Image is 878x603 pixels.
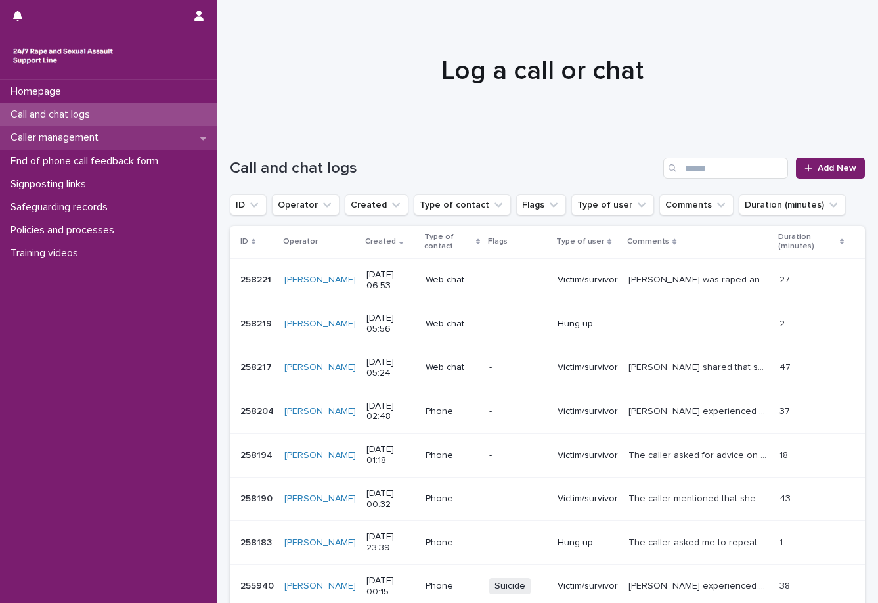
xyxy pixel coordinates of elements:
p: Phone [426,581,479,592]
p: Victim/survivor [558,493,618,504]
p: 255940 [240,578,276,592]
p: 2 [779,316,787,330]
p: Web chat [426,275,479,286]
p: - [489,493,547,504]
button: Operator [272,194,340,215]
p: Rose shared that she had her first sexual experience after meeting a man at a club night and goin... [628,359,772,373]
button: Created [345,194,408,215]
p: Zainab experienced multiple flashbacks during the call. She described finding them "Overwhelming"... [628,403,772,417]
p: ID [240,234,248,249]
tr: 258204258204 [PERSON_NAME] [DATE] 02:48Phone-Victim/survivor[PERSON_NAME] experienced multiple fl... [230,390,865,434]
p: - [489,362,547,373]
p: - [628,316,634,330]
p: Macy was raped and sexually assaulted by the friend of an acquaintance. The perpetrator worked at... [628,272,772,286]
p: Phone [426,537,479,548]
h1: Call and chat logs [230,159,658,178]
tr: 258221258221 [PERSON_NAME] [DATE] 06:53Web chat-Victim/survivor[PERSON_NAME] was raped and sexual... [230,258,865,302]
h1: Log a call or chat [230,55,855,87]
p: - [489,450,547,461]
img: rhQMoQhaT3yELyF149Cw [11,43,116,69]
p: Flags [488,234,508,249]
p: Policies and processes [5,224,125,236]
p: Created [365,234,396,249]
p: 43 [779,491,793,504]
a: [PERSON_NAME] [284,581,356,592]
a: [PERSON_NAME] [284,275,356,286]
p: Web chat [426,362,479,373]
p: 258217 [240,359,274,373]
p: - [489,406,547,417]
p: 258190 [240,491,275,504]
a: [PERSON_NAME] [284,450,356,461]
p: 258219 [240,316,274,330]
p: 38 [779,578,793,592]
p: Call and chat logs [5,108,100,121]
p: Jason experienced sexual violence in secondary school. The perpetrators were a group of girls. Ja... [628,578,772,592]
p: Hung up [558,537,618,548]
p: Victim/survivor [558,406,618,417]
tr: 258194258194 [PERSON_NAME] [DATE] 01:18Phone-Victim/survivorThe caller asked for advice on who sh... [230,434,865,478]
p: The caller mentioned that she had been trying to speak to someone since 10 pm, but had been told ... [628,491,772,504]
input: Search [663,158,788,179]
p: Victim/survivor [558,450,618,461]
p: - [489,537,547,548]
p: 47 [779,359,793,373]
p: The caller asked for advice on who she could speak to as she is receiving threats from her family... [628,447,772,461]
p: Comments [627,234,669,249]
span: Add New [818,164,856,173]
p: Operator [283,234,318,249]
p: [DATE] 01:18 [366,444,415,466]
button: Comments [659,194,734,215]
p: Homepage [5,85,72,98]
a: [PERSON_NAME] [284,362,356,373]
p: Safeguarding records [5,201,118,213]
p: [DATE] 00:15 [366,575,415,598]
p: [DATE] 23:39 [366,531,415,554]
p: [DATE] 06:53 [366,269,415,292]
p: Training videos [5,247,89,259]
a: [PERSON_NAME] [284,319,356,330]
p: Phone [426,493,479,504]
p: Type of user [556,234,604,249]
p: Victim/survivor [558,362,618,373]
p: [DATE] 00:32 [366,488,415,510]
a: [PERSON_NAME] [284,406,356,417]
p: [DATE] 05:24 [366,357,415,379]
p: 258183 [240,535,274,548]
p: Victim/survivor [558,275,618,286]
p: End of phone call feedback form [5,155,169,167]
p: Phone [426,450,479,461]
a: [PERSON_NAME] [284,537,356,548]
button: Type of user [571,194,654,215]
p: Victim/survivor [558,581,618,592]
p: 37 [779,403,793,417]
p: 1 [779,535,785,548]
p: Type of contact [424,230,473,254]
a: [PERSON_NAME] [284,493,356,504]
span: Suicide [489,578,531,594]
p: The caller asked me to repeat what my name was and then hung up. [628,535,772,548]
button: ID [230,194,267,215]
p: Duration (minutes) [778,230,837,254]
p: Signposting links [5,178,97,190]
p: 258194 [240,447,275,461]
p: 258204 [240,403,276,417]
tr: 258217258217 [PERSON_NAME] [DATE] 05:24Web chat-Victim/survivor[PERSON_NAME] shared that she had ... [230,346,865,390]
p: Phone [426,406,479,417]
p: Caller management [5,131,109,144]
p: Web chat [426,319,479,330]
p: - [489,275,547,286]
p: [DATE] 05:56 [366,313,415,335]
tr: 258219258219 [PERSON_NAME] [DATE] 05:56Web chat-Hung up-- 22 [230,302,865,346]
button: Type of contact [414,194,511,215]
p: 258221 [240,272,274,286]
tr: 258190258190 [PERSON_NAME] [DATE] 00:32Phone-Victim/survivorThe caller mentioned that she had bee... [230,477,865,521]
button: Flags [516,194,566,215]
p: [DATE] 02:48 [366,401,415,423]
button: Duration (minutes) [739,194,846,215]
p: 18 [779,447,791,461]
tr: 258183258183 [PERSON_NAME] [DATE] 23:39Phone-Hung upThe caller asked me to repeat what my name wa... [230,521,865,565]
p: - [489,319,547,330]
p: 27 [779,272,793,286]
